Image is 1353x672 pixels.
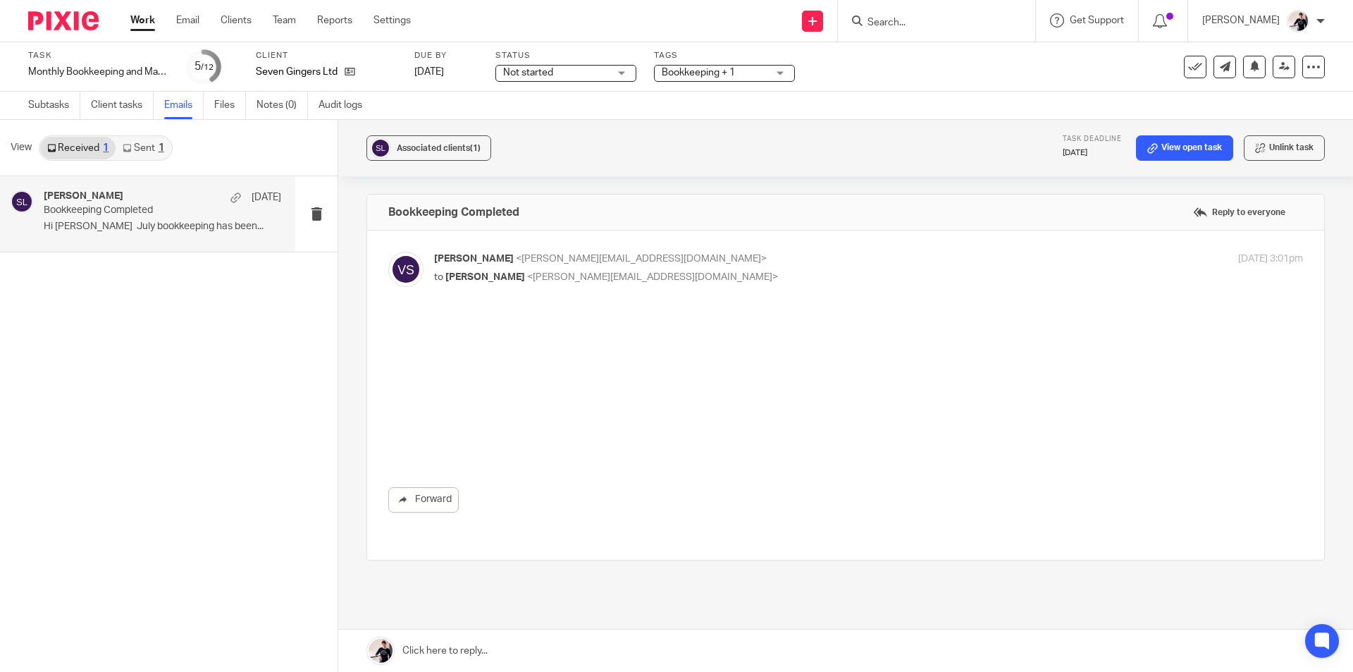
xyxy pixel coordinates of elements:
img: svg%3E [388,252,424,287]
label: Client [256,50,397,61]
h4: Bookkeeping Completed [388,205,519,219]
div: Monthly Bookkeeping and Management Accounts - Seven Gingers [28,65,169,79]
span: <[PERSON_NAME][EMAIL_ADDRESS][DOMAIN_NAME]> [527,272,778,282]
p: [DATE] [1063,147,1122,159]
span: Get Support [1070,16,1124,25]
span: to [434,272,443,282]
a: View open task [1136,135,1233,161]
img: svg%3E [370,138,391,159]
span: [PERSON_NAME] [434,254,514,264]
span: [PERSON_NAME] [445,272,525,282]
a: Received1 [40,137,116,159]
a: Emails [164,92,204,119]
a: Settings [373,13,411,28]
a: Files [214,92,246,119]
label: Status [495,50,636,61]
h4: [PERSON_NAME] [44,190,123,202]
p: [DATE] [252,190,281,204]
a: Client tasks [91,92,154,119]
span: (1) [470,144,481,152]
img: svg%3E [11,190,33,213]
button: Unlink task [1244,135,1325,161]
p: Seven Gingers Ltd [256,65,338,79]
p: [DATE] 3:01pm [1238,252,1303,267]
label: Due by [414,50,478,61]
label: Reply to everyone [1190,202,1289,223]
p: [PERSON_NAME] [1202,13,1280,28]
label: Tags [654,50,795,61]
div: 1 [103,143,109,153]
a: Clients [221,13,252,28]
button: Associated clients(1) [366,135,491,161]
span: Not started [503,68,553,78]
div: 5 [194,59,214,75]
img: AV307615.jpg [1287,10,1309,32]
img: Pixie [28,11,99,30]
span: [DATE] [414,67,444,77]
span: Bookkeeping + 1 [662,68,735,78]
p: Hi [PERSON_NAME] July bookkeeping has been... [44,221,281,233]
div: 1 [159,143,164,153]
a: Reports [317,13,352,28]
span: View [11,140,32,155]
small: /12 [201,63,214,71]
a: Forward [388,487,459,513]
a: Audit logs [319,92,373,119]
a: Team [273,13,296,28]
a: Work [130,13,155,28]
p: Bookkeeping Completed [44,204,234,216]
input: Search [866,17,993,30]
span: Task deadline [1063,135,1122,142]
span: Associated clients [397,144,481,152]
a: Email [176,13,199,28]
a: Notes (0) [257,92,308,119]
a: Sent1 [116,137,171,159]
a: Subtasks [28,92,80,119]
label: Task [28,50,169,61]
span: <[PERSON_NAME][EMAIL_ADDRESS][DOMAIN_NAME]> [516,254,767,264]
